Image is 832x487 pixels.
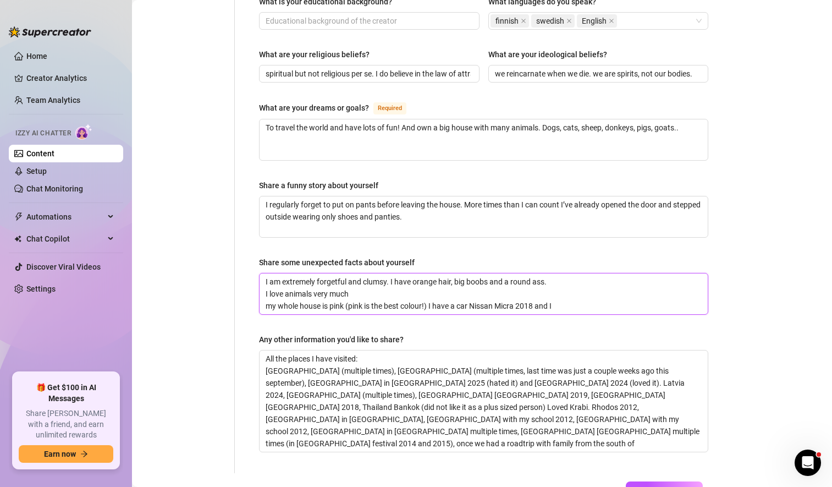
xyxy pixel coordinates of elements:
[266,15,471,27] input: What is your educational background?
[15,128,71,139] span: Izzy AI Chatter
[260,119,708,160] textarea: What are your dreams or goals?
[566,18,572,24] span: close
[9,26,91,37] img: logo-BBDzfeDw.svg
[259,101,418,114] label: What are your dreams or goals?
[259,48,377,61] label: What are your religious beliefs?
[259,333,404,346] div: Any other information you'd like to share?
[259,48,370,61] div: What are your religious beliefs?
[609,18,614,24] span: close
[259,256,422,269] label: Share some unexpected facts about yourself
[19,382,113,404] span: 🎁 Get $100 in AI Messages
[75,124,92,140] img: AI Chatter
[259,102,369,114] div: What are your dreams or goals?
[14,212,23,221] span: thunderbolt
[26,52,47,61] a: Home
[795,450,821,476] iframe: Intercom live chat
[26,208,104,226] span: Automations
[491,14,529,28] span: finnish
[26,284,56,293] a: Settings
[260,351,708,452] textarea: Any other information you'd like to share?
[259,179,386,191] label: Share a funny story about yourself
[44,450,76,458] span: Earn now
[80,450,88,458] span: arrow-right
[582,15,607,27] span: English
[26,167,47,176] a: Setup
[495,15,519,27] span: finnish
[260,196,708,237] textarea: Share a funny story about yourself
[26,230,104,248] span: Chat Copilot
[26,262,101,271] a: Discover Viral Videos
[19,408,113,441] span: Share [PERSON_NAME] with a friend, and earn unlimited rewards
[521,18,526,24] span: close
[260,273,708,314] textarea: Share some unexpected facts about yourself
[19,445,113,463] button: Earn nowarrow-right
[266,68,471,80] input: What are your religious beliefs?
[488,48,607,61] div: What are your ideological beliefs?
[259,256,415,269] div: Share some unexpected facts about yourself
[531,14,575,28] span: swedish
[26,149,54,158] a: Content
[259,333,411,346] label: Any other information you'd like to share?
[373,102,406,114] span: Required
[619,14,621,28] input: What languages do you speak?
[577,14,617,28] span: English
[26,69,114,87] a: Creator Analytics
[26,96,80,105] a: Team Analytics
[536,15,564,27] span: swedish
[259,179,378,191] div: Share a funny story about yourself
[26,184,83,193] a: Chat Monitoring
[495,68,700,80] input: What are your ideological beliefs?
[14,235,21,243] img: Chat Copilot
[488,48,615,61] label: What are your ideological beliefs?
